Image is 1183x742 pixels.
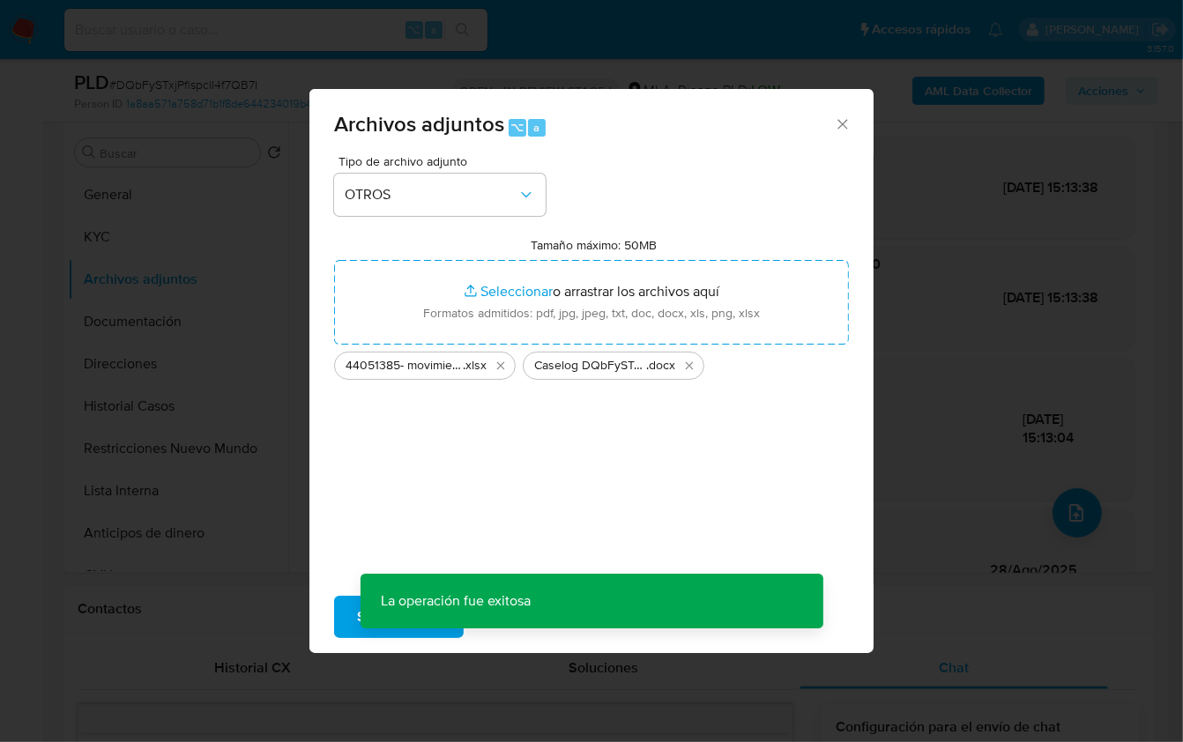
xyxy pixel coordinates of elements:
button: OTROS [334,174,546,216]
button: Eliminar Caselog DQbFySTxjPflspcII4f7QB7I_2025_08_25_16_03_20.docx [679,355,700,376]
span: .xlsx [463,357,487,375]
span: a [533,119,539,136]
span: ⌥ [510,119,524,136]
button: Subir archivo [334,596,464,638]
span: 44051385- movimientos 07-25 [346,357,463,375]
span: Tipo de archivo adjunto [339,155,550,167]
span: Cancelar [494,597,551,636]
span: Archivos adjuntos [334,108,504,139]
span: Subir archivo [357,597,441,636]
label: Tamaño máximo: 50MB [532,237,658,253]
p: La operación fue exitosa [361,574,553,628]
span: .docx [646,357,675,375]
button: Eliminar 44051385- movimientos 07-25.xlsx [490,355,511,376]
ul: Archivos seleccionados [334,345,849,380]
button: Cerrar [834,115,850,131]
span: Caselog DQbFySTxjPflspcII4f7QB7I_2025_08_25_16_03_20 [534,357,646,375]
span: OTROS [345,186,517,204]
